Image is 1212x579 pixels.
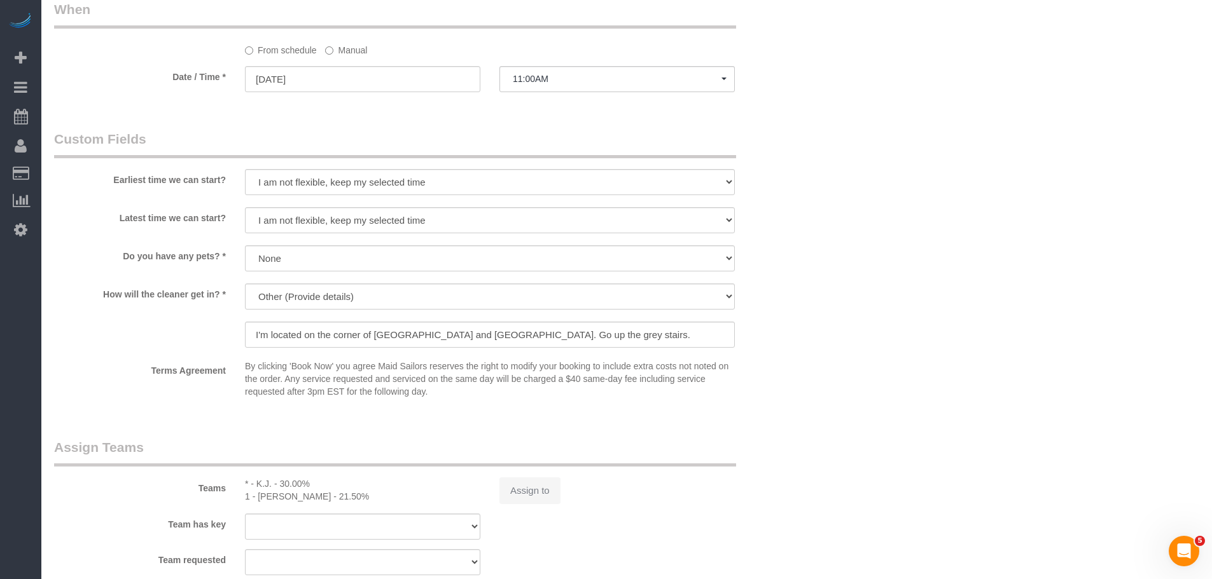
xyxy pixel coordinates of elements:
div: * - K.J. - 30.00% [245,477,480,490]
input: From schedule [245,46,253,55]
label: Terms Agreement [45,360,235,377]
label: Teams [45,477,235,494]
label: From schedule [245,39,317,57]
span: 11:00AM [513,74,721,84]
label: Team has key [45,514,235,531]
label: Latest time we can start? [45,207,235,224]
label: Manual [325,39,367,57]
label: How will the cleaner get in? * [45,283,235,301]
input: MM/DD/YYYY [245,66,480,92]
label: Date / Time * [45,66,235,83]
label: Do you have any pets? * [45,245,235,262]
legend: Assign Teams [54,438,736,467]
iframe: Intercom live chat [1169,536,1199,566]
input: Manual [325,46,333,55]
div: 1 - [PERSON_NAME] - 21.50% [245,490,480,503]
p: By clicking 'Book Now' you agree Maid Sailors reserves the right to modify your booking to includ... [245,360,735,398]
label: Team requested [45,549,235,566]
span: 5 [1195,536,1205,546]
img: Automaid Logo [8,13,33,31]
button: 11:00AM [499,66,735,92]
label: Earliest time we can start? [45,169,235,186]
legend: Custom Fields [54,130,736,158]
